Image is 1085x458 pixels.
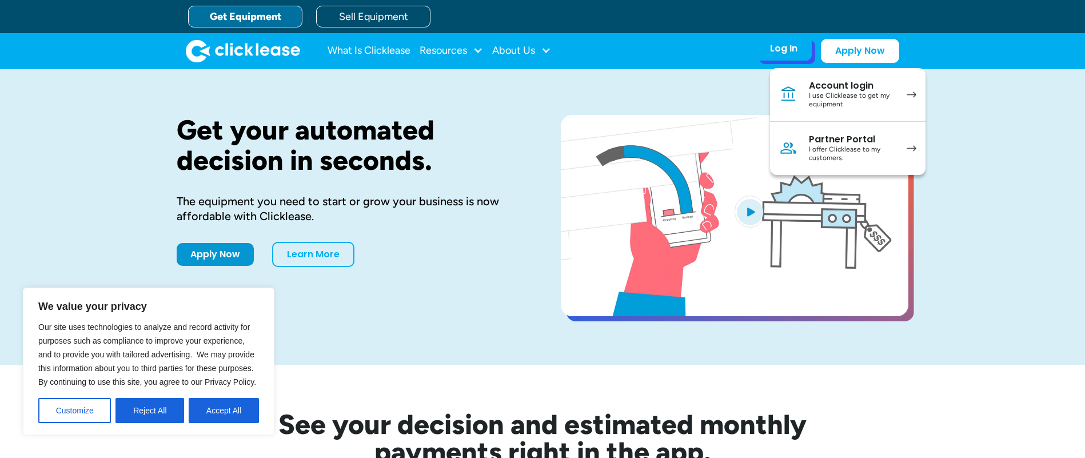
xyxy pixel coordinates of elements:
img: arrow [907,145,916,152]
a: open lightbox [561,115,908,316]
button: Reject All [115,398,184,423]
img: arrow [907,91,916,98]
div: Log In [770,43,797,54]
a: Account loginI use Clicklease to get my equipment [770,68,926,122]
a: What Is Clicklease [328,39,410,62]
a: Sell Equipment [316,6,430,27]
img: Blue play button logo on a light blue circular background [735,196,765,228]
p: We value your privacy [38,300,259,313]
img: Bank icon [779,85,797,103]
div: About Us [492,39,551,62]
nav: Log In [770,68,926,175]
img: Person icon [779,139,797,157]
a: Apply Now [177,243,254,266]
img: Clicklease logo [186,39,300,62]
span: Our site uses technologies to analyze and record activity for purposes such as compliance to impr... [38,322,256,387]
div: Resources [420,39,483,62]
div: Account login [809,80,895,91]
div: Partner Portal [809,134,895,145]
h1: Get your automated decision in seconds. [177,115,524,176]
div: The equipment you need to start or grow your business is now affordable with Clicklease. [177,194,524,224]
a: Partner PortalI offer Clicklease to my customers. [770,122,926,175]
button: Customize [38,398,111,423]
a: Get Equipment [188,6,302,27]
div: I use Clicklease to get my equipment [809,91,895,109]
a: Apply Now [821,39,899,63]
a: home [186,39,300,62]
div: We value your privacy [23,288,274,435]
a: Learn More [272,242,354,267]
div: I offer Clicklease to my customers. [809,145,895,163]
button: Accept All [189,398,259,423]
